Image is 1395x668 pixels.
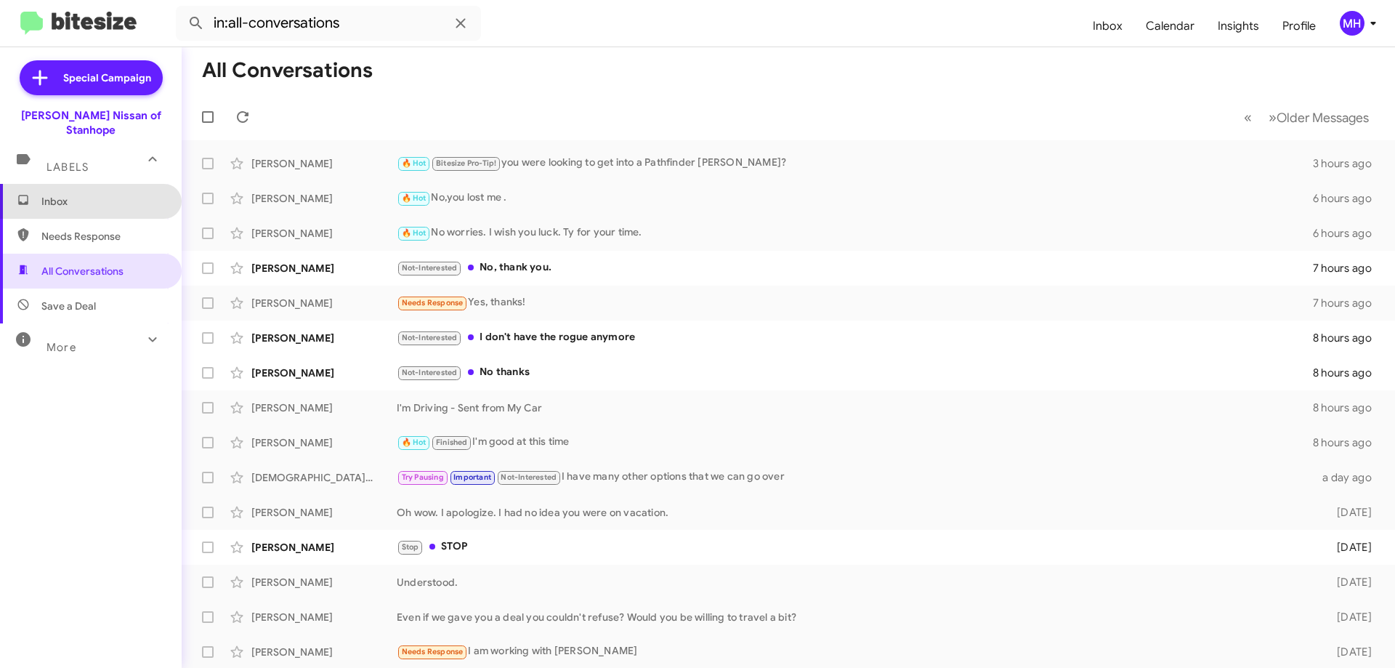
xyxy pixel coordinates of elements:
[402,193,426,203] span: 🔥 Hot
[1313,156,1383,171] div: 3 hours ago
[397,610,1314,624] div: Even if we gave you a deal you couldn't refuse? Would you be willing to travel a bit?
[1314,540,1383,555] div: [DATE]
[202,59,373,82] h1: All Conversations
[46,341,76,354] span: More
[251,156,397,171] div: [PERSON_NAME]
[1269,108,1277,126] span: »
[402,542,419,552] span: Stop
[397,294,1313,311] div: Yes, thanks!
[63,71,151,85] span: Special Campaign
[402,158,426,168] span: 🔥 Hot
[397,575,1314,589] div: Understood.
[251,470,397,485] div: [DEMOGRAPHIC_DATA][PERSON_NAME]
[1314,505,1383,520] div: [DATE]
[436,438,468,447] span: Finished
[1244,108,1252,126] span: «
[1313,261,1383,275] div: 7 hours ago
[1236,102,1378,132] nav: Page navigation example
[251,575,397,589] div: [PERSON_NAME]
[251,610,397,624] div: [PERSON_NAME]
[251,226,397,241] div: [PERSON_NAME]
[1260,102,1378,132] button: Next
[397,225,1313,241] div: No worries. I wish you luck. Ty for your time.
[1313,191,1383,206] div: 6 hours ago
[397,155,1313,172] div: you were looking to get into a Pathfinder [PERSON_NAME]?
[1314,610,1383,624] div: [DATE]
[251,191,397,206] div: [PERSON_NAME]
[251,645,397,659] div: [PERSON_NAME]
[402,228,426,238] span: 🔥 Hot
[1235,102,1261,132] button: Previous
[397,190,1313,206] div: No,you lost me .
[251,505,397,520] div: [PERSON_NAME]
[397,329,1313,346] div: I don't have the rogue anymore
[251,296,397,310] div: [PERSON_NAME]
[46,161,89,174] span: Labels
[1313,331,1383,345] div: 8 hours ago
[1313,435,1383,450] div: 8 hours ago
[1313,226,1383,241] div: 6 hours ago
[251,366,397,380] div: [PERSON_NAME]
[1314,575,1383,589] div: [DATE]
[1271,5,1327,47] a: Profile
[1327,11,1379,36] button: MH
[397,259,1313,276] div: No, thank you.
[402,472,444,482] span: Try Pausing
[176,6,481,41] input: Search
[1313,366,1383,380] div: 8 hours ago
[251,540,397,555] div: [PERSON_NAME]
[1206,5,1271,47] a: Insights
[1277,110,1369,126] span: Older Messages
[1313,401,1383,415] div: 8 hours ago
[1313,296,1383,310] div: 7 hours ago
[397,505,1314,520] div: Oh wow. I apologize. I had no idea you were on vacation.
[41,229,165,244] span: Needs Response
[436,158,496,168] span: Bitesize Pro-Tip!
[402,333,458,342] span: Not-Interested
[1340,11,1364,36] div: MH
[397,643,1314,660] div: I am working with [PERSON_NAME]
[397,434,1313,451] div: I'm good at this time
[41,264,124,278] span: All Conversations
[402,438,426,447] span: 🔥 Hot
[397,469,1314,486] div: I have many other options that we can go over
[402,368,458,377] span: Not-Interested
[1314,645,1383,659] div: [DATE]
[251,331,397,345] div: [PERSON_NAME]
[397,364,1313,381] div: No thanks
[251,435,397,450] div: [PERSON_NAME]
[402,263,458,273] span: Not-Interested
[1081,5,1134,47] a: Inbox
[402,298,464,307] span: Needs Response
[41,299,96,313] span: Save a Deal
[402,647,464,656] span: Needs Response
[41,194,165,209] span: Inbox
[251,261,397,275] div: [PERSON_NAME]
[1314,470,1383,485] div: a day ago
[397,401,1313,415] div: I'm Driving - Sent from My Car
[397,539,1314,555] div: STOP
[20,60,163,95] a: Special Campaign
[251,401,397,415] div: [PERSON_NAME]
[1134,5,1206,47] a: Calendar
[501,472,557,482] span: Not-Interested
[453,472,491,482] span: Important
